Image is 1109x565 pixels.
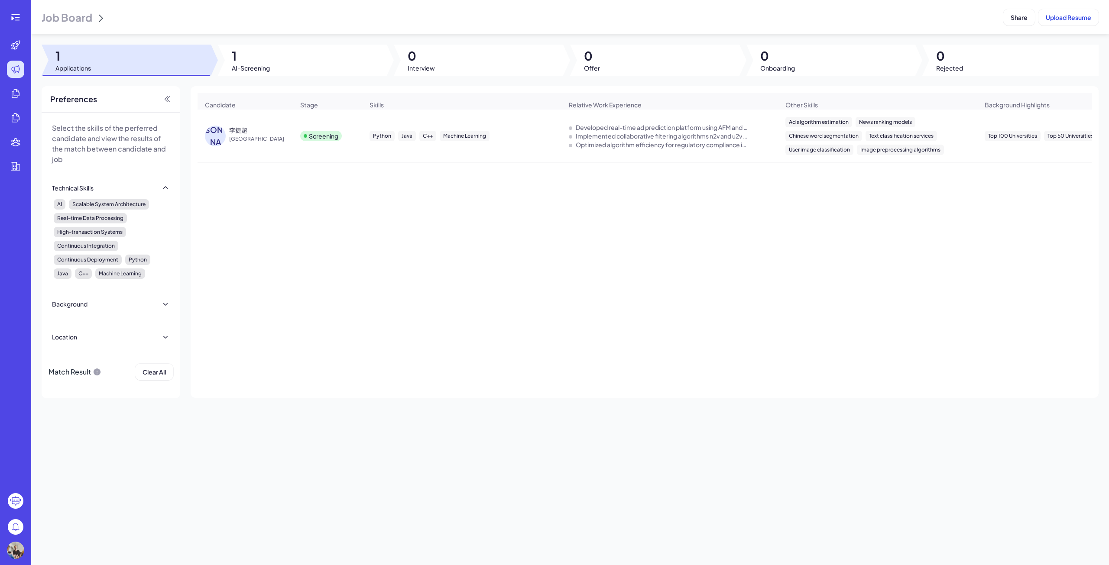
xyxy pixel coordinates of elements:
div: 李捷超 [229,126,247,134]
div: Developed real-time ad prediction platform using AFM and DNN models. [576,123,749,132]
div: Text classification services [866,131,937,141]
div: Scalable System Architecture [69,199,149,210]
div: Real-time Data Processing [54,213,127,223]
span: Background Highlights [985,100,1050,109]
div: [PERSON_NAME] [205,126,226,146]
div: Image preprocessing algorithms [857,145,944,155]
span: Job Board [42,10,92,24]
div: Ad algorithm estimation [785,117,852,127]
span: Candidate [205,100,236,109]
span: AI-Screening [232,64,270,72]
span: 0 [760,48,795,64]
img: 5ed69bc05bf8448c9af6ae11bb833557.webp [7,542,24,559]
span: 0 [584,48,600,64]
div: Background [52,300,88,308]
span: Applications [55,64,91,72]
span: [GEOGRAPHIC_DATA] [229,135,294,143]
span: Skills [370,100,384,109]
span: Other Skills [785,100,818,109]
div: Technical Skills [52,184,94,192]
span: Clear All [143,368,166,376]
div: C++ [419,131,436,141]
button: Share [1003,9,1035,26]
div: Machine Learning [95,268,145,279]
div: Top 100 Universities [985,131,1041,141]
span: Rejected [936,64,963,72]
div: Continuous Integration [54,241,118,251]
div: News ranking models [856,117,915,127]
span: Preferences [50,93,97,105]
div: Location [52,333,77,341]
div: Continuous Deployment [54,255,122,265]
span: Share [1011,13,1028,21]
span: Interview [408,64,435,72]
div: Top 50 Universities [1044,131,1097,141]
span: Upload Resume [1046,13,1091,21]
span: 1 [55,48,91,64]
div: C++ [75,268,92,279]
div: Match Result [49,364,101,380]
div: Java [398,131,416,141]
div: Python [370,131,395,141]
span: 0 [936,48,963,64]
div: Java [54,268,71,279]
div: User image classification [785,145,853,155]
span: Offer [584,64,600,72]
div: AI [54,199,65,210]
div: Machine Learning [440,131,490,141]
span: Onboarding [760,64,795,72]
div: Python [125,255,150,265]
p: Select the skills of the perferred candidate and view the results of the match between candidate ... [52,123,170,165]
span: 1 [232,48,270,64]
div: Chinese word segmentation [785,131,862,141]
span: Relative Work Experience [569,100,642,109]
button: Upload Resume [1038,9,1099,26]
div: Implemented collaborative filtering algorithms n2v and u2v for user profiling. [576,132,749,140]
div: High-transaction Systems [54,227,126,237]
div: Screening [309,132,338,140]
div: Optimized algorithm efficiency for regulatory compliance in financial services. [576,140,749,149]
button: Clear All [135,364,173,380]
span: Stage [300,100,318,109]
span: 0 [408,48,435,64]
